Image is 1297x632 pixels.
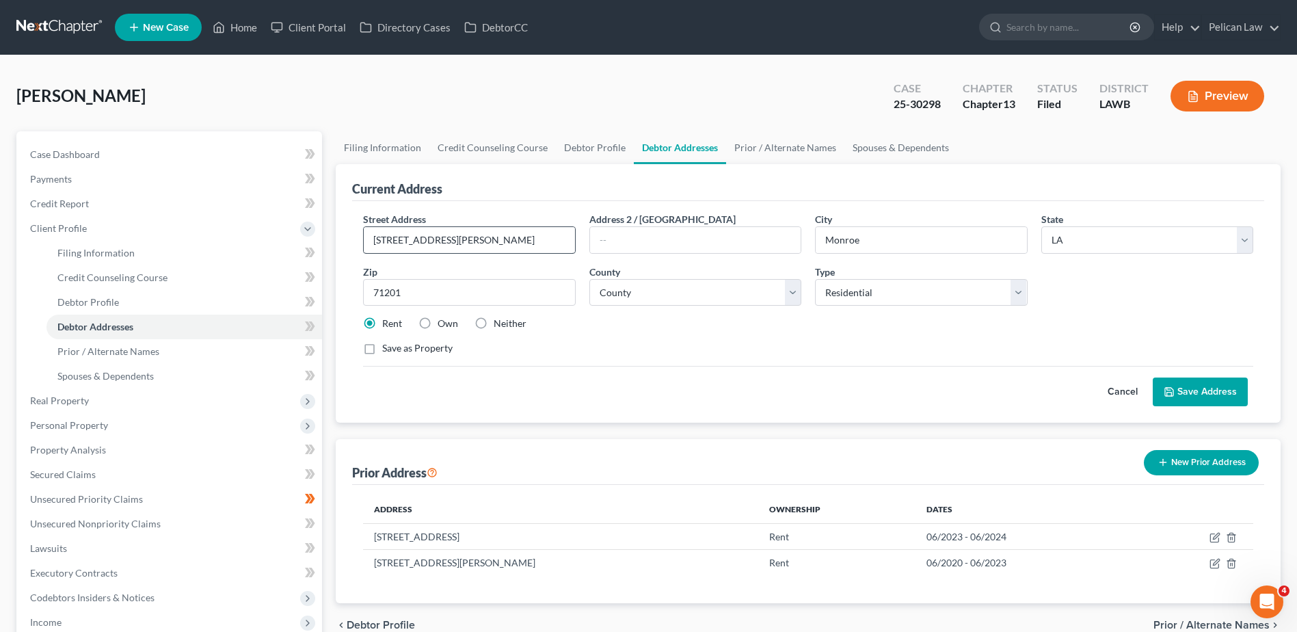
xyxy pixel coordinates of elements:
[1099,81,1149,96] div: District
[30,567,118,579] span: Executory Contracts
[19,487,322,512] a: Unsecured Priority Claims
[963,81,1015,96] div: Chapter
[57,345,159,357] span: Prior / Alternate Names
[264,15,353,40] a: Client Portal
[1202,15,1280,40] a: Pelican Law
[815,265,835,279] label: Type
[57,321,133,332] span: Debtor Addresses
[30,148,100,160] span: Case Dashboard
[634,131,726,164] a: Debtor Addresses
[1099,96,1149,112] div: LAWB
[494,317,526,330] label: Neither
[1006,14,1132,40] input: Search by name...
[19,512,322,536] a: Unsecured Nonpriority Claims
[1093,378,1153,406] button: Cancel
[1171,81,1264,111] button: Preview
[438,317,458,330] label: Own
[363,496,758,523] th: Address
[382,317,402,330] label: Rent
[30,395,89,406] span: Real Property
[915,496,1135,523] th: Dates
[363,279,575,306] input: XXXXX
[1153,620,1270,631] span: Prior / Alternate Names
[589,266,620,278] span: County
[46,364,322,389] a: Spouses & Dependents
[1251,585,1283,618] iframe: Intercom live chat
[19,561,322,585] a: Executory Contracts
[556,131,634,164] a: Debtor Profile
[30,222,87,234] span: Client Profile
[19,462,322,487] a: Secured Claims
[352,464,438,481] div: Prior Address
[19,536,322,561] a: Lawsuits
[1153,378,1248,406] button: Save Address
[1003,97,1015,110] span: 13
[30,542,67,554] span: Lawsuits
[894,81,941,96] div: Case
[30,592,155,603] span: Codebtors Insiders & Notices
[726,131,844,164] a: Prior / Alternate Names
[364,227,574,253] input: Enter street address
[915,523,1135,549] td: 06/2023 - 06/2024
[46,241,322,265] a: Filing Information
[1041,213,1063,225] span: State
[30,518,161,529] span: Unsecured Nonpriority Claims
[30,419,108,431] span: Personal Property
[363,523,758,549] td: [STREET_ADDRESS]
[844,131,957,164] a: Spouses & Dependents
[46,339,322,364] a: Prior / Alternate Names
[1037,96,1078,112] div: Filed
[30,493,143,505] span: Unsecured Priority Claims
[915,550,1135,576] td: 06/2020 - 06/2023
[46,265,322,290] a: Credit Counseling Course
[336,620,347,631] i: chevron_left
[19,167,322,192] a: Payments
[815,213,832,225] span: City
[382,341,453,355] label: Save as Property
[429,131,556,164] a: Credit Counseling Course
[30,444,106,456] span: Property Analysis
[46,315,322,339] a: Debtor Addresses
[30,616,62,628] span: Income
[336,131,429,164] a: Filing Information
[457,15,535,40] a: DebtorCC
[1155,15,1201,40] a: Help
[1037,81,1078,96] div: Status
[758,550,916,576] td: Rent
[589,212,736,226] label: Address 2 / [GEOGRAPHIC_DATA]
[347,620,415,631] span: Debtor Profile
[363,266,377,278] span: Zip
[57,370,154,382] span: Spouses & Dependents
[336,620,415,631] button: chevron_left Debtor Profile
[353,15,457,40] a: Directory Cases
[206,15,264,40] a: Home
[1270,620,1281,631] i: chevron_right
[57,247,135,259] span: Filing Information
[816,227,1026,253] input: Enter city...
[894,96,941,112] div: 25-30298
[963,96,1015,112] div: Chapter
[1153,620,1281,631] button: Prior / Alternate Names chevron_right
[143,23,189,33] span: New Case
[19,192,322,216] a: Credit Report
[590,227,801,253] input: --
[363,213,426,225] span: Street Address
[57,272,168,283] span: Credit Counseling Course
[30,173,72,185] span: Payments
[19,438,322,462] a: Property Analysis
[352,181,442,197] div: Current Address
[30,198,89,209] span: Credit Report
[758,523,916,549] td: Rent
[16,85,146,105] span: [PERSON_NAME]
[30,469,96,480] span: Secured Claims
[1279,585,1289,596] span: 4
[57,296,119,308] span: Debtor Profile
[1144,450,1259,475] button: New Prior Address
[758,496,916,523] th: Ownership
[363,550,758,576] td: [STREET_ADDRESS][PERSON_NAME]
[19,142,322,167] a: Case Dashboard
[46,290,322,315] a: Debtor Profile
